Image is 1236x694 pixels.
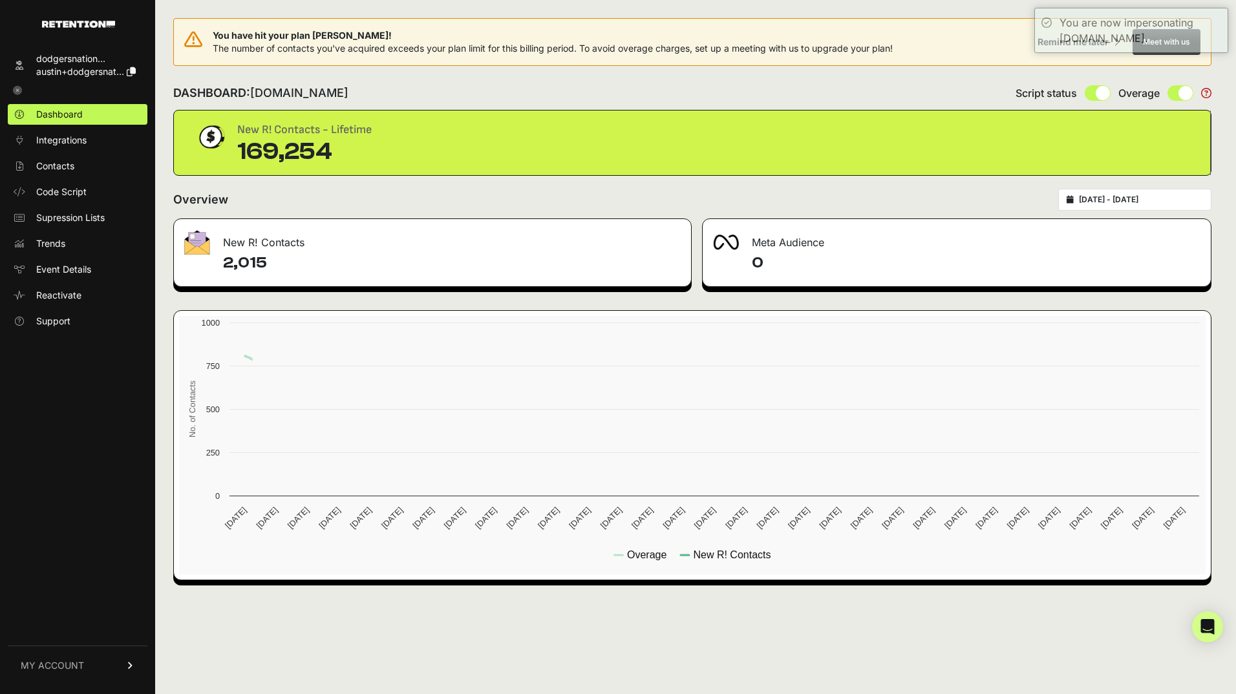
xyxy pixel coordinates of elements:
[8,311,147,331] a: Support
[911,505,937,531] text: [DATE]
[215,491,220,501] text: 0
[713,235,739,250] img: fa-meta-2f981b61bb99beabf952f7030308934f19ce035c18b003e963880cc3fabeebb7.png
[567,505,592,531] text: [DATE]
[410,505,436,531] text: [DATE]
[693,549,771,560] text: New R! Contacts
[237,139,372,165] div: 169,254
[213,43,893,54] span: The number of contacts you've acquired exceeds your plan limit for this billing period. To avoid ...
[1067,505,1092,531] text: [DATE]
[206,361,220,371] text: 750
[974,505,999,531] text: [DATE]
[36,52,136,65] div: dodgersnation...
[8,182,147,202] a: Code Script
[473,505,498,531] text: [DATE]
[692,505,718,531] text: [DATE]
[1036,505,1061,531] text: [DATE]
[36,185,87,198] span: Code Script
[173,191,228,209] h2: Overview
[36,134,87,147] span: Integrations
[8,48,147,82] a: dodgersnation... austin+dodgersnat...
[505,505,530,531] text: [DATE]
[174,219,691,258] div: New R! Contacts
[195,121,227,153] img: dollar-coin-05c43ed7efb7bc0c12610022525b4bbbb207c7efeef5aecc26f025e68dcafac9.png
[599,505,624,531] text: [DATE]
[1162,505,1187,531] text: [DATE]
[442,505,467,531] text: [DATE]
[752,253,1200,273] h4: 0
[250,86,348,100] span: [DOMAIN_NAME]
[379,505,405,531] text: [DATE]
[880,505,905,531] text: [DATE]
[206,405,220,414] text: 500
[849,505,874,531] text: [DATE]
[703,219,1211,258] div: Meta Audience
[317,505,342,531] text: [DATE]
[223,505,248,531] text: [DATE]
[36,211,105,224] span: Supression Lists
[36,108,83,121] span: Dashboard
[1118,85,1160,101] span: Overage
[8,156,147,176] a: Contacts
[223,253,681,273] h4: 2,015
[36,289,81,302] span: Reactivate
[8,259,147,280] a: Event Details
[627,549,666,560] text: Overage
[8,207,147,228] a: Supression Lists
[202,318,220,328] text: 1000
[1099,505,1124,531] text: [DATE]
[348,505,374,531] text: [DATE]
[1005,505,1030,531] text: [DATE]
[1032,30,1125,54] button: Remind me later
[661,505,686,531] text: [DATE]
[36,315,70,328] span: Support
[206,448,220,457] text: 250
[8,233,147,254] a: Trends
[42,21,115,28] img: Retention.com
[21,659,84,672] span: MY ACCOUNT
[1192,611,1223,642] div: Open Intercom Messenger
[8,646,147,685] a: MY ACCOUNT
[943,505,968,531] text: [DATE]
[536,505,561,531] text: [DATE]
[237,121,372,139] div: New R! Contacts - Lifetime
[786,505,811,531] text: [DATE]
[8,130,147,151] a: Integrations
[36,263,91,276] span: Event Details
[8,104,147,125] a: Dashboard
[36,160,74,173] span: Contacts
[173,84,348,102] h2: DASHBOARD:
[187,381,197,437] text: No. of Contacts
[1016,85,1077,101] span: Script status
[723,505,749,531] text: [DATE]
[630,505,655,531] text: [DATE]
[817,505,842,531] text: [DATE]
[755,505,780,531] text: [DATE]
[213,29,893,42] span: You have hit your plan [PERSON_NAME]!
[1130,505,1155,531] text: [DATE]
[286,505,311,531] text: [DATE]
[184,230,210,255] img: fa-envelope-19ae18322b30453b285274b1b8af3d052b27d846a4fbe8435d1a52b978f639a2.png
[36,66,124,77] span: austin+dodgersnat...
[36,237,65,250] span: Trends
[8,285,147,306] a: Reactivate
[254,505,279,531] text: [DATE]
[1060,15,1221,46] div: You are now impersonating [DOMAIN_NAME].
